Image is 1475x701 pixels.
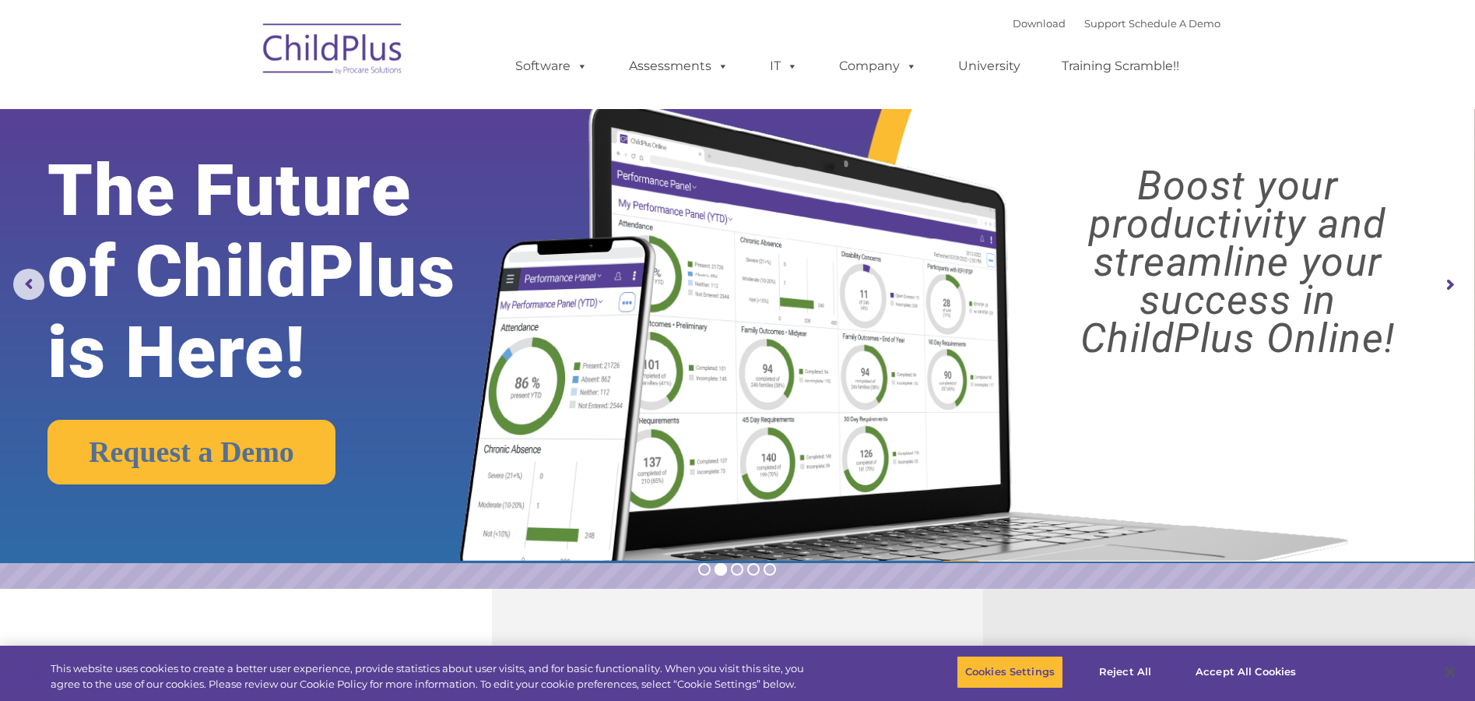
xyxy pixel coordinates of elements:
[1084,17,1126,30] a: Support
[47,150,518,393] rs-layer: The Future of ChildPlus is Here!
[47,420,335,484] a: Request a Demo
[1046,51,1195,82] a: Training Scramble!!
[824,51,932,82] a: Company
[943,51,1036,82] a: University
[216,167,283,178] span: Phone number
[613,51,744,82] a: Assessments
[51,661,811,692] div: This website uses cookies to create a better user experience, provide statistics about user visit...
[1076,656,1174,689] button: Reject All
[754,51,813,82] a: IT
[216,103,264,114] span: Last name
[1013,17,1066,30] a: Download
[1013,17,1220,30] font: |
[255,12,411,90] img: ChildPlus by Procare Solutions
[1019,167,1456,358] rs-layer: Boost your productivity and streamline your success in ChildPlus Online!
[1187,656,1305,689] button: Accept All Cookies
[1129,17,1220,30] a: Schedule A Demo
[1433,655,1467,689] button: Close
[957,656,1063,689] button: Cookies Settings
[500,51,603,82] a: Software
